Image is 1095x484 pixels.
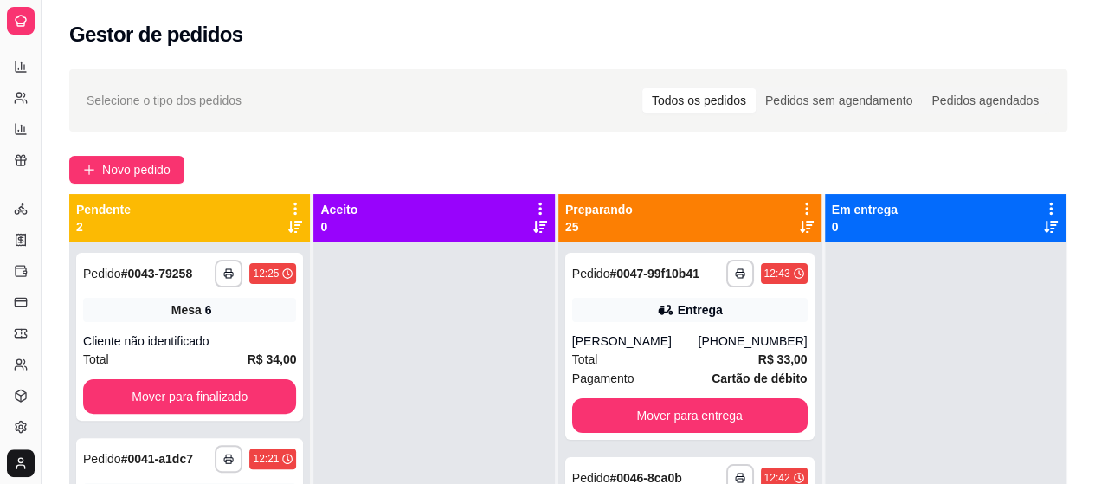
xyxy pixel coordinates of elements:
[121,452,193,466] strong: # 0041-a1dc7
[253,267,279,281] div: 12:25
[678,301,723,319] div: Entrega
[83,164,95,176] span: plus
[248,352,297,366] strong: R$ 34,00
[572,398,808,433] button: Mover para entrega
[832,218,898,236] p: 0
[205,301,212,319] div: 6
[102,160,171,179] span: Novo pedido
[171,301,202,319] span: Mesa
[83,267,121,281] span: Pedido
[69,21,243,48] h2: Gestor de pedidos
[83,350,109,369] span: Total
[83,452,121,466] span: Pedido
[699,332,808,350] div: [PHONE_NUMBER]
[572,369,634,388] span: Pagamento
[764,267,790,281] div: 12:43
[756,88,922,113] div: Pedidos sem agendamento
[758,352,808,366] strong: R$ 33,00
[712,371,807,385] strong: Cartão de débito
[83,332,296,350] div: Cliente não identificado
[253,452,279,466] div: 12:21
[565,218,633,236] p: 25
[642,88,756,113] div: Todos os pedidos
[572,332,699,350] div: [PERSON_NAME]
[320,201,357,218] p: Aceito
[572,350,598,369] span: Total
[87,91,242,110] span: Selecione o tipo dos pedidos
[922,88,1048,113] div: Pedidos agendados
[609,267,699,281] strong: # 0047-99f10b41
[76,218,131,236] p: 2
[69,156,184,184] button: Novo pedido
[320,218,357,236] p: 0
[121,267,193,281] strong: # 0043-79258
[83,379,296,414] button: Mover para finalizado
[832,201,898,218] p: Em entrega
[76,201,131,218] p: Pendente
[572,267,610,281] span: Pedido
[565,201,633,218] p: Preparando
